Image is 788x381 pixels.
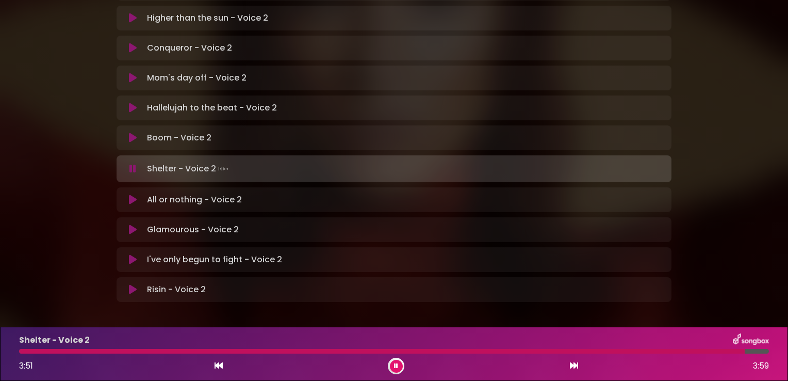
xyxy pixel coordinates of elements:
img: waveform4.gif [216,162,231,176]
p: All or nothing - Voice 2 [147,194,242,206]
img: songbox-logo-white.png [733,334,769,347]
p: Glamourous - Voice 2 [147,224,239,236]
p: Shelter - Voice 2 [147,162,231,176]
p: Risin - Voice 2 [147,283,206,296]
p: Higher than the sun - Voice 2 [147,12,268,24]
p: Boom - Voice 2 [147,132,211,144]
p: Conqueror - Voice 2 [147,42,232,54]
p: Shelter - Voice 2 [19,334,90,346]
p: Hallelujah to the beat - Voice 2 [147,102,277,114]
p: I've only begun to fight - Voice 2 [147,253,282,266]
p: Mom's day off - Voice 2 [147,72,247,84]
